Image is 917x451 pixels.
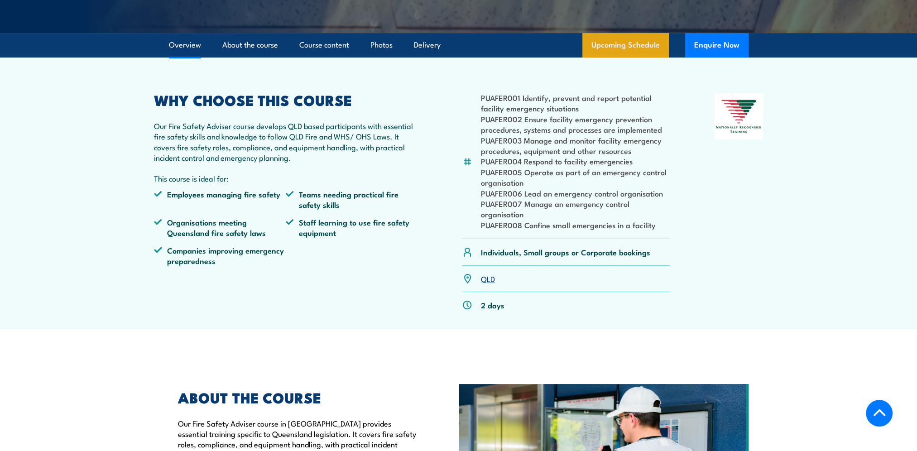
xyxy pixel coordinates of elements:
[481,220,671,230] li: PUAFER008 Confine small emergencies in a facility
[685,33,749,58] button: Enquire Now
[481,167,671,188] li: PUAFER005 Operate as part of an emergency control organisation
[715,93,763,139] img: Nationally Recognised Training logo.
[222,33,278,57] a: About the course
[299,33,349,57] a: Course content
[582,33,669,58] a: Upcoming Schedule
[414,33,441,57] a: Delivery
[169,33,201,57] a: Overview
[481,114,671,135] li: PUAFER002 Ensure facility emergency prevention procedures, systems and processes are implemented
[481,273,495,284] a: QLD
[154,120,418,163] p: Our Fire Safety Adviser course develops QLD based participants with essential fire safety skills ...
[481,188,671,198] li: PUAFER006 Lead an emergency control organisation
[481,135,671,156] li: PUAFER003 Manage and monitor facility emergency procedures, equipment and other resources
[154,189,286,210] li: Employees managing fire safety
[154,245,286,266] li: Companies improving emergency preparedness
[481,247,650,257] p: Individuals, Small groups or Corporate bookings
[154,93,418,106] h2: WHY CHOOSE THIS COURSE
[178,391,417,403] h2: ABOUT THE COURSE
[481,92,671,114] li: PUAFER001 Identify, prevent and report potential facility emergency situations
[481,198,671,220] li: PUAFER007 Manage an emergency control organisation
[286,217,418,238] li: Staff learning to use fire safety equipment
[154,217,286,238] li: Organisations meeting Queensland fire safety laws
[154,173,418,183] p: This course is ideal for:
[370,33,393,57] a: Photos
[481,156,671,166] li: PUAFER004 Respond to facility emergencies
[481,300,504,310] p: 2 days
[286,189,418,210] li: Teams needing practical fire safety skills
